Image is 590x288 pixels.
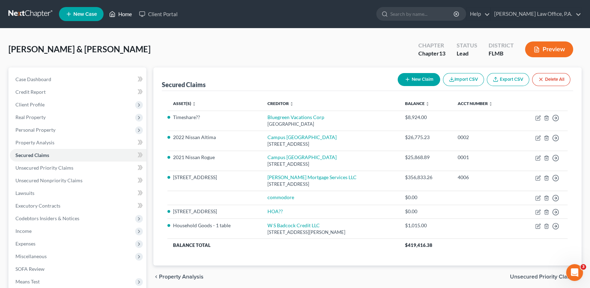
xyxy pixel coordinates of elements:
[153,274,159,280] i: chevron_left
[267,222,320,228] a: W S Badcock Credit LLC
[418,41,445,50] div: Chapter
[487,73,529,86] a: Export CSV
[173,174,256,181] li: [STREET_ADDRESS]
[15,114,46,120] span: Real Property
[167,239,399,251] th: Balance Total
[267,194,294,200] a: commodore
[10,136,146,149] a: Property Analysis
[405,174,447,181] div: $356,833.26
[173,101,196,106] a: Asset(s) unfold_more
[15,102,45,107] span: Client Profile
[532,73,570,86] button: Delete All
[267,181,394,188] div: [STREET_ADDRESS]
[10,162,146,174] a: Unsecured Priority Claims
[73,12,97,17] span: New Case
[15,190,34,196] span: Lawsuits
[405,114,447,121] div: $8,924.00
[10,263,146,275] a: SOFA Review
[15,203,60,209] span: Executory Contracts
[405,194,447,201] div: $0.00
[10,187,146,199] a: Lawsuits
[15,266,45,272] span: SOFA Review
[398,73,440,86] button: New Claim
[439,50,445,57] span: 13
[267,174,357,180] a: [PERSON_NAME] Mortgage Services LLC
[10,86,146,98] a: Credit Report
[491,8,581,20] a: [PERSON_NAME] Law Office, P.A.
[173,208,256,215] li: [STREET_ADDRESS]
[15,89,46,95] span: Credit Report
[135,8,181,20] a: Client Portal
[173,154,256,161] li: 2021 Nissan Rogue
[267,154,337,160] a: Campus [GEOGRAPHIC_DATA]
[267,161,394,168] div: [STREET_ADDRESS]
[457,50,477,58] div: Lead
[15,76,51,82] span: Case Dashboard
[10,73,146,86] a: Case Dashboard
[267,121,394,127] div: [GEOGRAPHIC_DATA]
[525,41,573,57] button: Preview
[10,199,146,212] a: Executory Contracts
[489,102,493,106] i: unfold_more
[405,222,447,229] div: $1,015.00
[15,165,73,171] span: Unsecured Priority Claims
[15,241,35,247] span: Expenses
[267,114,324,120] a: Bluegreen Vacations Corp
[510,274,576,280] span: Unsecured Priority Claims
[162,80,206,89] div: Secured Claims
[405,154,447,161] div: $25,868.89
[15,253,47,259] span: Miscellaneous
[405,242,432,248] span: $419,416.38
[290,102,294,106] i: unfold_more
[267,134,337,140] a: Campus [GEOGRAPHIC_DATA]
[173,222,256,229] li: Household Goods - 1 table
[581,264,586,270] span: 3
[390,7,455,20] input: Search by name...
[106,8,135,20] a: Home
[458,154,510,161] div: 0001
[267,208,283,214] a: HOA??
[425,102,430,106] i: unfold_more
[418,50,445,58] div: Chapter
[566,264,583,281] iframe: Intercom live chat
[15,228,32,234] span: Income
[457,41,477,50] div: Status
[489,50,514,58] div: FLMB
[489,41,514,50] div: District
[510,274,582,280] button: Unsecured Priority Claims chevron_right
[8,44,151,54] span: [PERSON_NAME] & [PERSON_NAME]
[15,279,40,284] span: Means Test
[458,174,510,181] div: 4006
[10,149,146,162] a: Secured Claims
[405,208,447,215] div: $0.00
[173,114,256,121] li: Timeshare??
[153,274,204,280] button: chevron_left Property Analysis
[267,101,294,106] a: Creditor unfold_more
[458,134,510,141] div: 0002
[159,274,204,280] span: Property Analysis
[15,177,82,183] span: Unsecured Nonpriority Claims
[15,127,55,133] span: Personal Property
[405,134,447,141] div: $26,775.23
[15,152,49,158] span: Secured Claims
[458,101,493,106] a: Acct Number unfold_more
[15,215,79,221] span: Codebtors Insiders & Notices
[267,141,394,148] div: [STREET_ADDRESS]
[443,73,484,86] button: Import CSV
[192,102,196,106] i: unfold_more
[267,229,394,236] div: [STREET_ADDRESS][PERSON_NAME]
[466,8,490,20] a: Help
[10,174,146,187] a: Unsecured Nonpriority Claims
[173,134,256,141] li: 2022 Nissan Altima
[405,101,430,106] a: Balance unfold_more
[15,139,54,145] span: Property Analysis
